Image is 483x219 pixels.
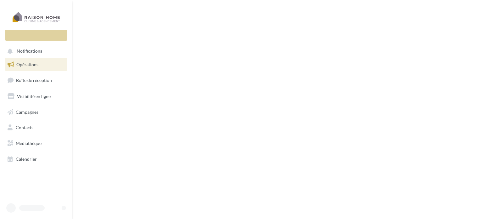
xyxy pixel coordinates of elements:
a: Visibilité en ligne [4,90,69,103]
div: Nouvelle campagne [5,30,67,41]
a: Calendrier [4,153,69,166]
a: Opérations [4,58,69,71]
a: Contacts [4,121,69,134]
span: Notifications [17,49,42,54]
span: Contacts [16,125,33,130]
a: Médiathèque [4,137,69,150]
a: Boîte de réception [4,73,69,87]
a: Campagnes [4,106,69,119]
span: Médiathèque [16,141,42,146]
span: Opérations [16,62,38,67]
span: Visibilité en ligne [17,94,51,99]
span: Campagnes [16,109,38,114]
span: Calendrier [16,156,37,162]
span: Boîte de réception [16,78,52,83]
